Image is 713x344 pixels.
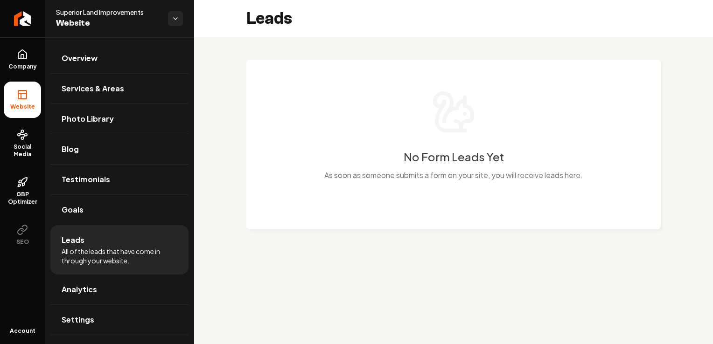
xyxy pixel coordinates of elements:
span: GBP Optimizer [4,191,41,206]
a: Company [4,41,41,78]
h2: Leads [246,9,292,28]
h3: No Form Leads Yet [404,149,504,164]
span: Testimonials [62,174,110,185]
span: Goals [62,204,84,215]
span: Leads [62,234,84,246]
span: Superior Land Improvements [56,7,161,17]
span: Website [7,103,39,110]
span: Photo Library [62,113,114,124]
span: Company [5,63,41,70]
span: Overview [62,53,98,64]
a: GBP Optimizer [4,169,41,213]
a: Photo Library [50,104,189,134]
a: Testimonials [50,165,189,194]
button: SEO [4,217,41,253]
span: Settings [62,314,94,325]
span: Social Media [4,143,41,158]
span: SEO [13,238,33,246]
a: Goals [50,195,189,225]
img: Rebolt Logo [14,11,31,26]
a: Social Media [4,122,41,165]
a: Analytics [50,275,189,304]
span: Website [56,17,161,30]
span: All of the leads that have come in through your website. [62,247,177,265]
span: Blog [62,144,79,155]
span: Analytics [62,284,97,295]
span: Account [10,327,35,335]
a: Blog [50,134,189,164]
p: As soon as someone submits a form on your site, you will receive leads here. [324,170,583,181]
a: Settings [50,305,189,335]
a: Overview [50,43,189,73]
a: Services & Areas [50,74,189,103]
span: Services & Areas [62,83,124,94]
